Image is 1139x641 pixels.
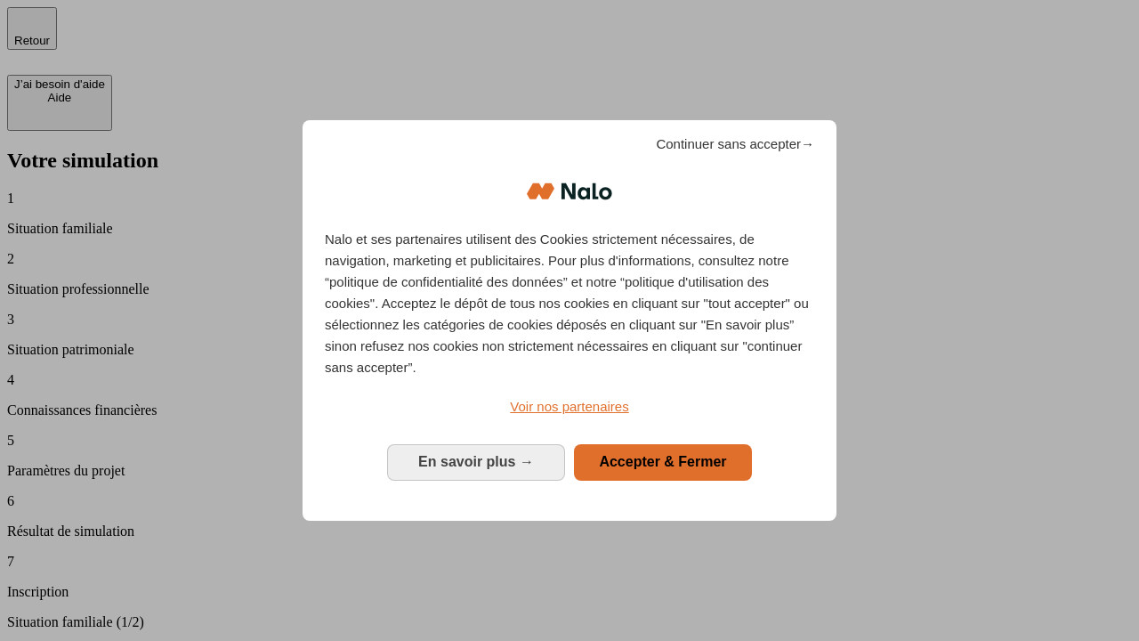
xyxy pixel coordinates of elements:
button: En savoir plus: Configurer vos consentements [387,444,565,480]
a: Voir nos partenaires [325,396,814,418]
p: Nalo et ses partenaires utilisent des Cookies strictement nécessaires, de navigation, marketing e... [325,229,814,378]
button: Accepter & Fermer: Accepter notre traitement des données et fermer [574,444,752,480]
img: Logo [527,165,612,218]
span: Continuer sans accepter→ [656,134,814,155]
span: Voir nos partenaires [510,399,628,414]
span: Accepter & Fermer [599,454,726,469]
div: Bienvenue chez Nalo Gestion du consentement [303,120,836,520]
span: En savoir plus → [418,454,534,469]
